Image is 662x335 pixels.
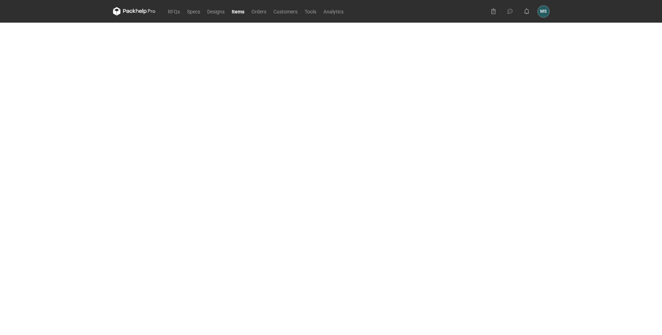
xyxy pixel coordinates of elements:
[183,7,204,16] a: Specs
[228,7,248,16] a: Items
[248,7,270,16] a: Orders
[270,7,301,16] a: Customers
[538,6,549,17] button: MS
[113,7,155,16] svg: Packhelp Pro
[164,7,183,16] a: RFQs
[320,7,347,16] a: Analytics
[204,7,228,16] a: Designs
[301,7,320,16] a: Tools
[538,6,549,17] div: Michał Sokołowski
